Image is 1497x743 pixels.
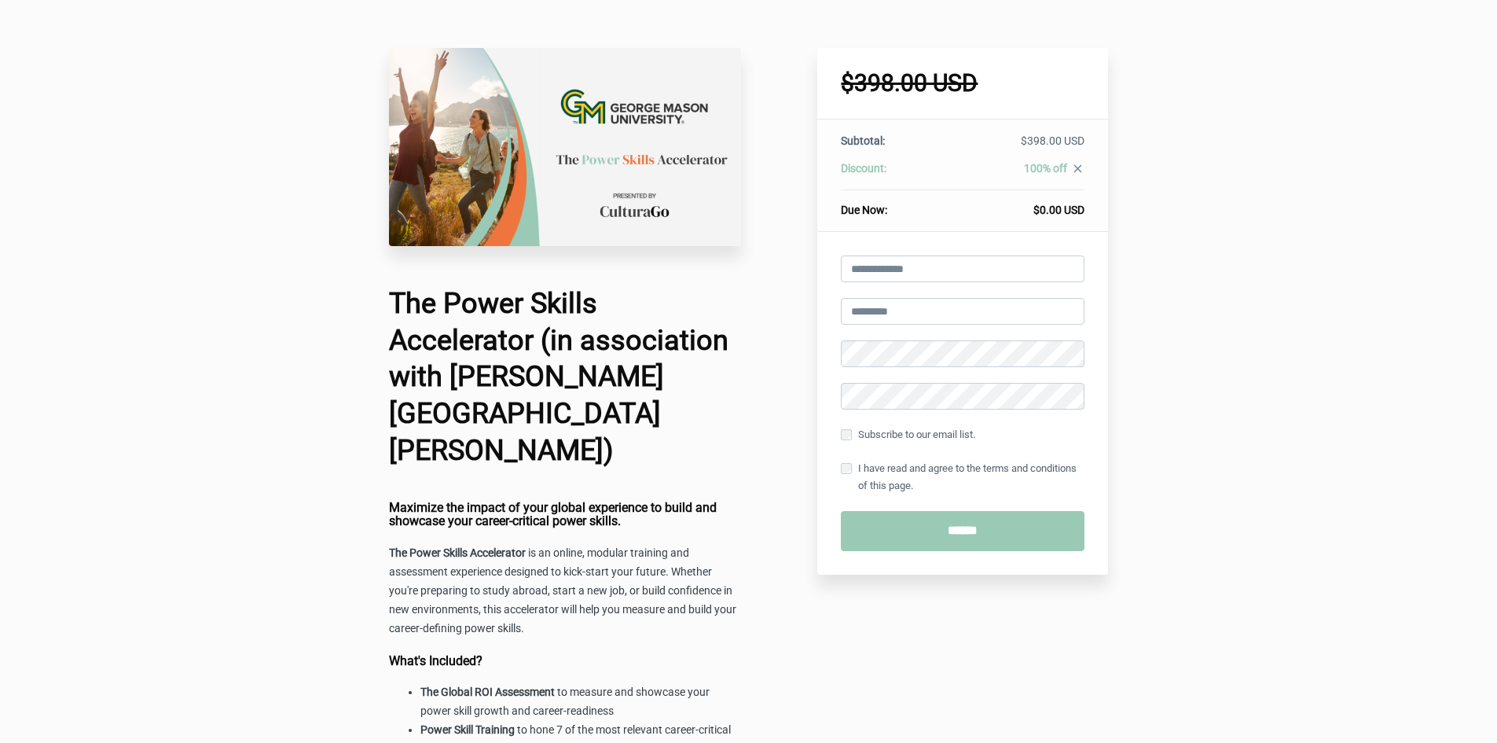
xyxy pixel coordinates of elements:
th: Discount: [841,160,943,190]
span: 100% off [1024,162,1067,175]
a: close [1067,162,1084,179]
h1: The Power Skills Accelerator (in association with [PERSON_NAME][GEOGRAPHIC_DATA][PERSON_NAME]) [389,285,741,469]
strong: The Power Skills Accelerator [389,546,526,559]
strong: Power Skill Training [420,723,515,736]
h1: $398.00 USD [841,72,1084,95]
p: is an online, modular training and assessment experience designed to kick-start your future. Whet... [389,544,741,638]
strong: The Global ROI Assessment [420,686,555,698]
th: Due Now: [841,190,943,219]
i: close [1071,162,1084,175]
label: I have read and agree to the terms and conditions of this page. [841,460,1084,495]
input: Subscribe to our email list. [841,429,852,440]
h4: Maximize the impact of your global experience to build and showcase your career-critical power sk... [389,501,741,528]
span: $0.00 USD [1033,204,1084,216]
td: $398.00 USD [944,133,1084,160]
input: I have read and agree to the terms and conditions of this page. [841,463,852,474]
li: to measure and showcase your power skill growth and career-readiness [420,683,741,721]
img: a3e68b-4460-fe2-a77a-207fc7264441_University_Check_Out_Page_17_.png [389,48,741,246]
label: Subscribe to our email list. [841,426,975,443]
span: Subtotal: [841,134,885,147]
h4: What's Included? [389,654,741,668]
